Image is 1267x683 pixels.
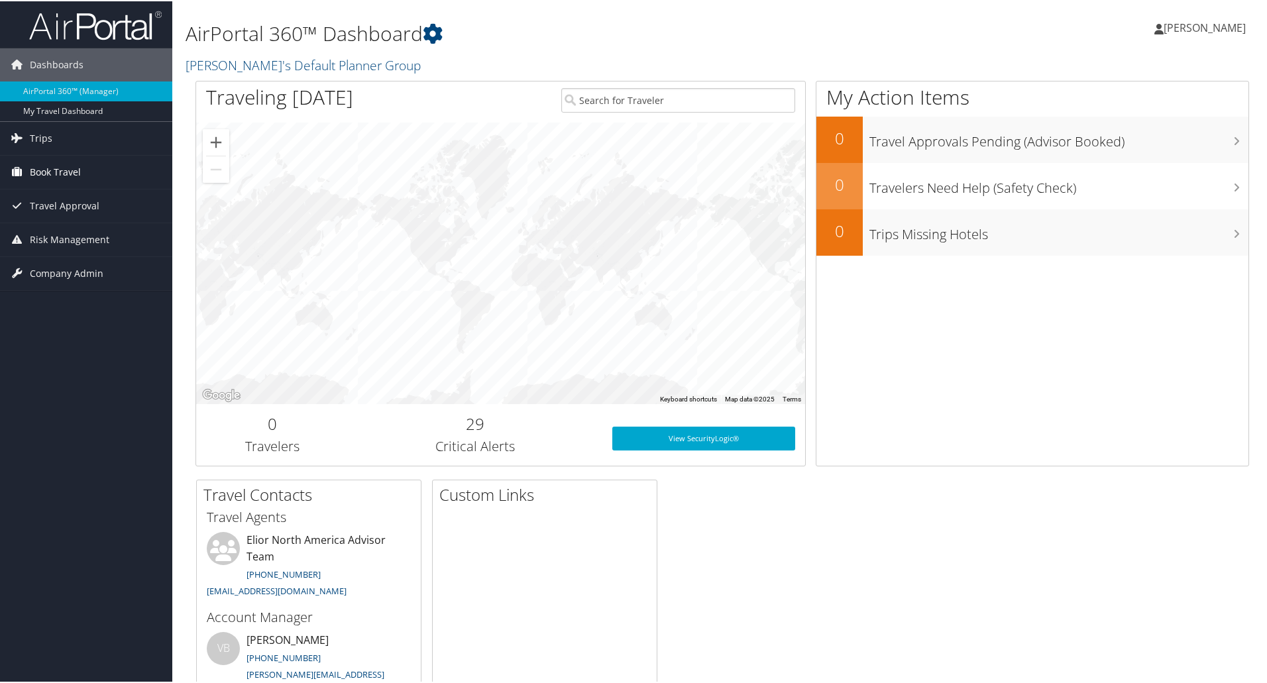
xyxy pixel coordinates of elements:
[816,208,1248,254] a: 0Trips Missing Hotels
[869,125,1248,150] h3: Travel Approvals Pending (Advisor Booked)
[660,394,717,403] button: Keyboard shortcuts
[30,188,99,221] span: Travel Approval
[358,436,592,454] h3: Critical Alerts
[203,128,229,154] button: Zoom in
[30,47,83,80] span: Dashboards
[816,115,1248,162] a: 0Travel Approvals Pending (Advisor Booked)
[816,219,863,241] h2: 0
[203,482,421,505] h2: Travel Contacts
[816,82,1248,110] h1: My Action Items
[612,425,795,449] a: View SecurityLogic®
[869,171,1248,196] h3: Travelers Need Help (Safety Check)
[200,531,417,602] li: Elior North America Advisor Team
[206,436,339,454] h3: Travelers
[206,411,339,434] h2: 0
[439,482,657,505] h2: Custom Links
[207,584,347,596] a: [EMAIL_ADDRESS][DOMAIN_NAME]
[30,256,103,289] span: Company Admin
[186,19,901,46] h1: AirPortal 360™ Dashboard
[247,651,321,662] a: [PHONE_NUMBER]
[358,411,592,434] h2: 29
[561,87,795,111] input: Search for Traveler
[186,55,424,73] a: [PERSON_NAME]'s Default Planner Group
[869,217,1248,242] h3: Trips Missing Hotels
[816,126,863,148] h2: 0
[199,386,243,403] img: Google
[1164,19,1246,34] span: [PERSON_NAME]
[816,162,1248,208] a: 0Travelers Need Help (Safety Check)
[207,607,411,625] h3: Account Manager
[725,394,775,401] span: Map data ©2025
[30,154,81,187] span: Book Travel
[30,121,52,154] span: Trips
[206,82,353,110] h1: Traveling [DATE]
[1154,7,1259,46] a: [PERSON_NAME]
[29,9,162,40] img: airportal-logo.png
[783,394,801,401] a: Terms (opens in new tab)
[816,172,863,195] h2: 0
[199,386,243,403] a: Open this area in Google Maps (opens a new window)
[30,222,109,255] span: Risk Management
[203,155,229,182] button: Zoom out
[207,507,411,525] h3: Travel Agents
[247,567,321,579] a: [PHONE_NUMBER]
[207,631,240,664] div: VB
